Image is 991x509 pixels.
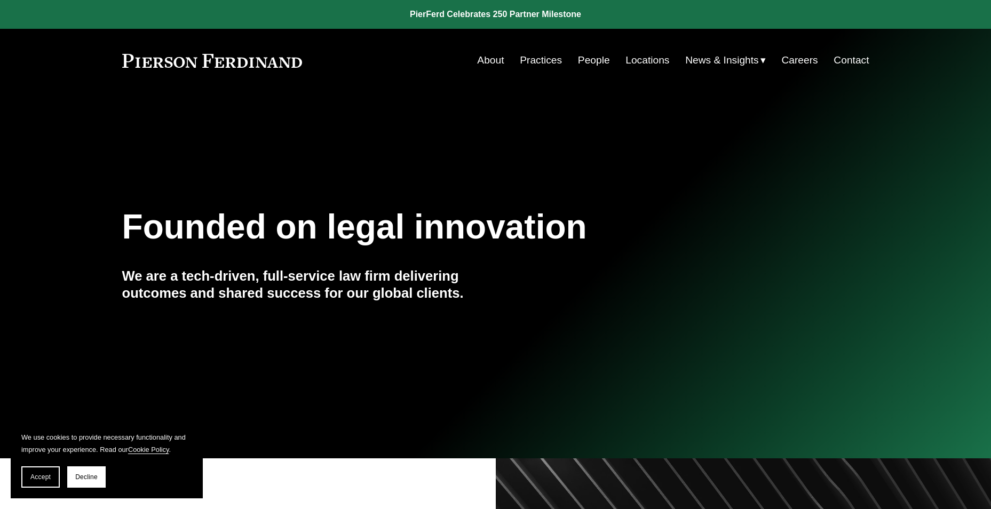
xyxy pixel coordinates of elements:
[685,51,759,70] span: News & Insights
[625,50,669,70] a: Locations
[520,50,562,70] a: Practices
[477,50,504,70] a: About
[781,50,818,70] a: Careers
[21,466,60,488] button: Accept
[75,473,98,481] span: Decline
[11,420,203,498] section: Cookie banner
[30,473,51,481] span: Accept
[128,446,169,454] a: Cookie Policy
[122,267,496,302] h4: We are a tech-driven, full-service law firm delivering outcomes and shared success for our global...
[578,50,610,70] a: People
[21,431,192,456] p: We use cookies to provide necessary functionality and improve your experience. Read our .
[685,50,766,70] a: folder dropdown
[67,466,106,488] button: Decline
[834,50,869,70] a: Contact
[122,208,745,246] h1: Founded on legal innovation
